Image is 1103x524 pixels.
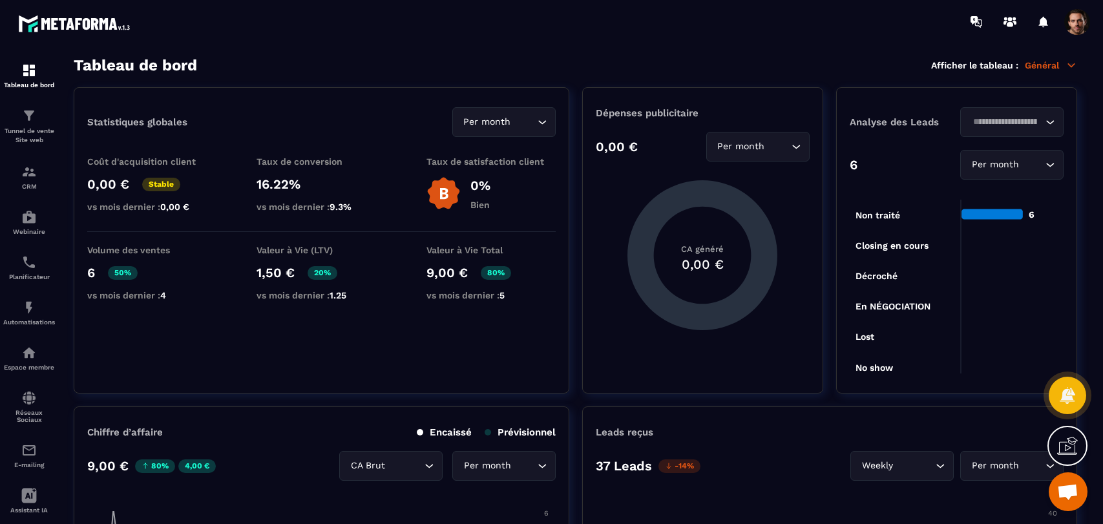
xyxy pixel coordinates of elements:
p: Volume des ventes [87,245,216,255]
img: social-network [21,390,37,406]
a: formationformationCRM [3,154,55,200]
img: b-badge-o.b3b20ee6.svg [426,176,461,211]
tspan: 6 [544,509,549,518]
p: Tableau de bord [3,81,55,89]
img: automations [21,300,37,315]
a: schedulerschedulerPlanificateur [3,245,55,290]
tspan: No show [856,362,894,373]
span: 0,00 € [160,202,189,212]
p: Coût d'acquisition client [87,156,216,167]
span: Per month [715,140,768,154]
span: 4 [160,290,166,300]
a: emailemailE-mailing [3,433,55,478]
p: Encaissé [417,426,472,438]
p: Dépenses publicitaire [596,107,810,119]
p: Prévisionnel [485,426,556,438]
p: 1,50 € [257,265,295,280]
a: formationformationTunnel de vente Site web [3,98,55,154]
p: Chiffre d’affaire [87,426,163,438]
p: Leads reçus [596,426,653,438]
p: CRM [3,183,55,190]
input: Search for option [514,115,534,129]
p: -14% [658,459,700,473]
tspan: Non traité [856,210,900,220]
p: 20% [308,266,337,280]
p: vs mois dernier : [257,202,386,212]
p: 16.22% [257,176,386,192]
p: 0% [470,178,490,193]
input: Search for option [969,115,1042,129]
div: Search for option [960,451,1064,481]
p: Tunnel de vente Site web [3,127,55,145]
span: Per month [969,158,1022,172]
input: Search for option [768,140,788,154]
a: automationsautomationsEspace membre [3,335,55,381]
span: Per month [461,115,514,129]
input: Search for option [896,459,932,473]
p: 80% [481,266,511,280]
tspan: 40 [1048,509,1057,518]
p: 9,00 € [87,458,129,474]
div: Search for option [960,107,1064,137]
span: 9.3% [330,202,352,212]
span: Weekly [859,459,896,473]
p: Taux de satisfaction client [426,156,556,167]
img: logo [18,12,134,36]
div: Search for option [452,451,556,481]
p: Analyse des Leads [850,116,957,128]
p: Bien [470,200,490,210]
p: Statistiques globales [87,116,187,128]
p: Taux de conversion [257,156,386,167]
img: automations [21,209,37,225]
div: Search for option [452,107,556,137]
img: email [21,443,37,458]
span: Per month [969,459,1022,473]
p: E-mailing [3,461,55,468]
input: Search for option [514,459,534,473]
a: automationsautomationsWebinaire [3,200,55,245]
p: 9,00 € [426,265,468,280]
p: Afficher le tableau : [931,60,1018,70]
p: 6 [87,265,95,280]
p: 80% [135,459,175,473]
a: formationformationTableau de bord [3,53,55,98]
img: formation [21,164,37,180]
img: formation [21,63,37,78]
a: social-networksocial-networkRéseaux Sociaux [3,381,55,433]
p: 50% [108,266,138,280]
img: formation [21,108,37,123]
p: Stable [142,178,180,191]
input: Search for option [1022,459,1042,473]
div: Search for option [850,451,954,481]
div: Mở cuộc trò chuyện [1049,472,1087,511]
a: Assistant IA [3,478,55,523]
p: vs mois dernier : [257,290,386,300]
span: 5 [499,290,505,300]
p: Réseaux Sociaux [3,409,55,423]
p: Valeur à Vie (LTV) [257,245,386,255]
img: scheduler [21,255,37,270]
a: automationsautomationsAutomatisations [3,290,55,335]
tspan: Décroché [856,271,898,281]
span: Per month [461,459,514,473]
p: 0,00 € [596,139,638,154]
tspan: Lost [856,331,874,342]
p: Espace membre [3,364,55,371]
p: 4,00 € [178,459,216,473]
p: Planificateur [3,273,55,280]
p: 37 Leads [596,458,652,474]
p: Automatisations [3,319,55,326]
p: vs mois dernier : [87,202,216,212]
h3: Tableau de bord [74,56,197,74]
input: Search for option [388,459,421,473]
input: Search for option [1022,158,1042,172]
div: Search for option [706,132,810,162]
p: vs mois dernier : [426,290,556,300]
span: 1.25 [330,290,346,300]
p: vs mois dernier : [87,290,216,300]
p: Général [1025,59,1077,71]
p: Assistant IA [3,507,55,514]
div: Search for option [339,451,443,481]
tspan: Closing en cours [856,240,929,251]
p: 0,00 € [87,176,129,192]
